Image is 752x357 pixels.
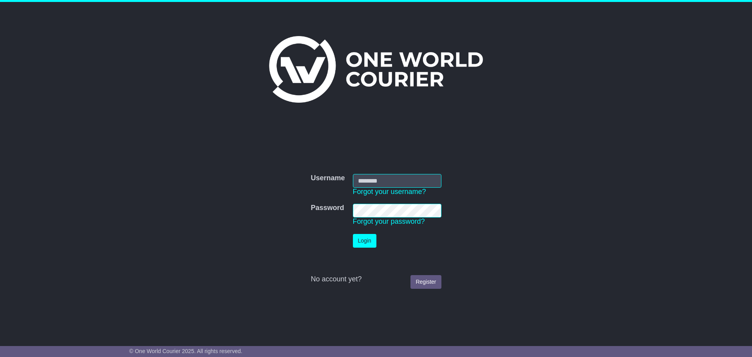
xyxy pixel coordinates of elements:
img: One World [269,36,483,103]
label: Username [311,174,345,183]
a: Forgot your username? [353,188,426,196]
span: © One World Courier 2025. All rights reserved. [129,348,242,354]
div: No account yet? [311,275,441,284]
a: Register [410,275,441,289]
button: Login [353,234,376,248]
label: Password [311,204,344,212]
a: Forgot your password? [353,217,425,225]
